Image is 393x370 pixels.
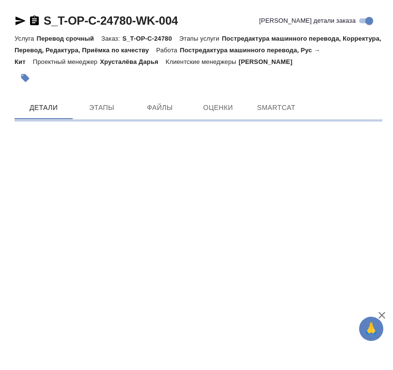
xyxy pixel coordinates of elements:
button: Добавить тэг [15,67,36,89]
span: Файлы [137,102,183,114]
a: S_T-OP-C-24780-WK-004 [44,14,178,27]
p: Клиентские менеджеры [166,58,239,65]
span: SmartCat [253,102,299,114]
p: Перевод срочный [36,35,101,42]
span: Оценки [195,102,241,114]
span: Этапы [79,102,125,114]
span: [PERSON_NAME] детали заказа [259,16,356,26]
button: Скопировать ссылку [29,15,40,27]
p: [PERSON_NAME] [238,58,299,65]
p: Услуга [15,35,36,42]
button: 🙏 [359,317,383,341]
p: Проектный менеджер [33,58,100,65]
p: Заказ: [101,35,122,42]
p: Хрусталёва Дарья [100,58,166,65]
span: Детали [20,102,67,114]
button: Скопировать ссылку для ЯМессенджера [15,15,26,27]
p: S_T-OP-C-24780 [122,35,179,42]
span: 🙏 [363,319,379,339]
p: Работа [156,46,180,54]
p: Этапы услуги [179,35,222,42]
